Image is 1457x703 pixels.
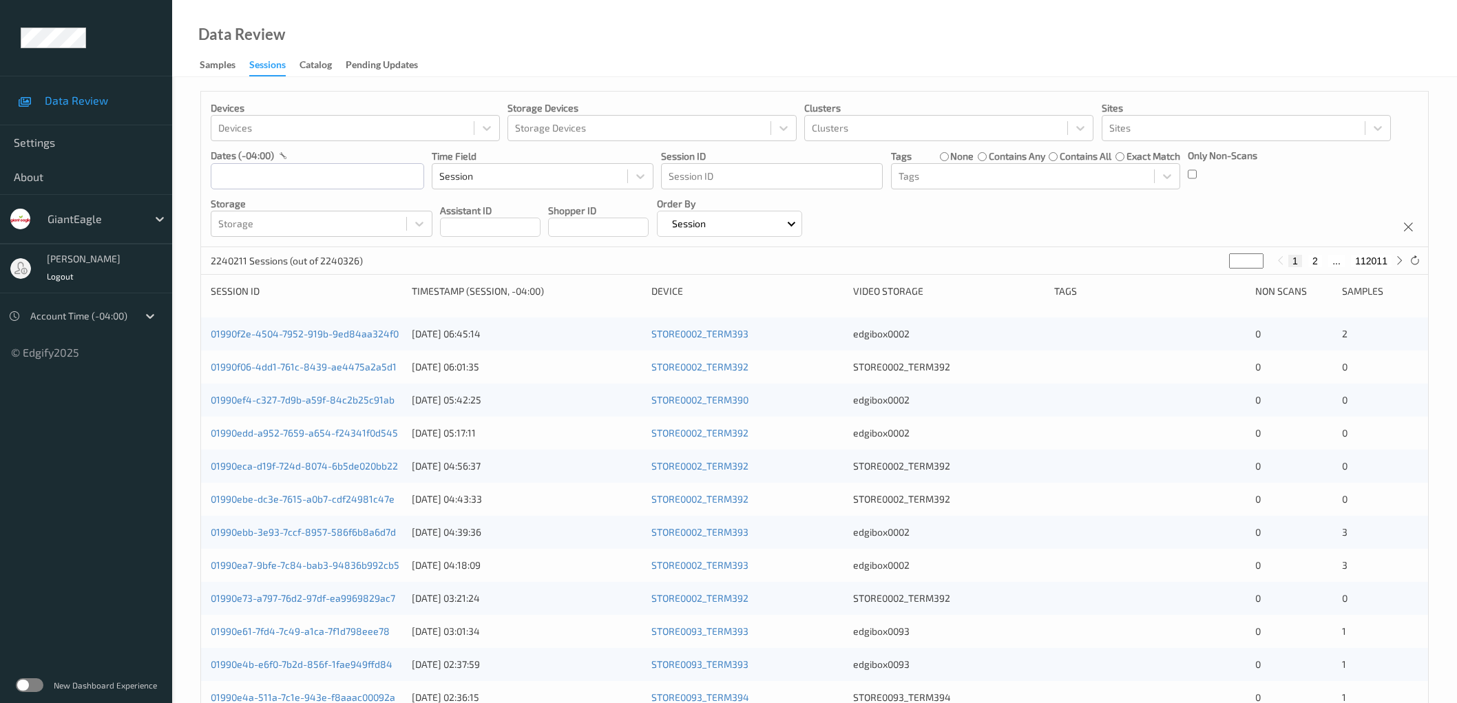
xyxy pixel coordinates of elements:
[412,625,642,638] div: [DATE] 03:01:34
[1255,592,1261,604] span: 0
[211,361,397,373] a: 01990f06-4dd1-761c-8439-ae4475a2a5d1
[1255,691,1261,703] span: 0
[1342,691,1346,703] span: 1
[412,284,642,298] div: Timestamp (Session, -04:00)
[853,525,1045,539] div: edgibox0002
[651,559,748,571] a: STORE0002_TERM393
[249,58,286,76] div: Sessions
[1255,526,1261,538] span: 0
[412,327,642,341] div: [DATE] 06:45:14
[853,591,1045,605] div: STORE0002_TERM392
[1288,255,1302,267] button: 1
[211,625,390,637] a: 01990e61-7fd4-7c49-a1ca-7f1d798eee78
[853,492,1045,506] div: STORE0002_TERM392
[211,101,500,115] p: Devices
[412,525,642,539] div: [DATE] 04:39:36
[651,284,843,298] div: Device
[211,658,392,670] a: 01990e4b-e6f0-7b2d-856f-1fae949ffd84
[1342,493,1348,505] span: 0
[853,393,1045,407] div: edgibox0002
[853,360,1045,374] div: STORE0002_TERM392
[1328,255,1345,267] button: ...
[346,56,432,75] a: Pending Updates
[950,149,974,163] label: none
[1054,284,1246,298] div: Tags
[1255,427,1261,439] span: 0
[1255,559,1261,571] span: 0
[853,625,1045,638] div: edgibox0093
[651,658,748,670] a: STORE0093_TERM393
[548,204,649,218] p: Shopper ID
[412,658,642,671] div: [DATE] 02:37:59
[1342,361,1348,373] span: 0
[211,328,399,339] a: 01990f2e-4504-7952-919b-9ed84aa324f0
[211,526,396,538] a: 01990ebb-3e93-7ccf-8957-586f6b8a6d7d
[507,101,797,115] p: Storage Devices
[412,360,642,374] div: [DATE] 06:01:35
[989,149,1045,163] label: contains any
[651,691,749,703] a: STORE0093_TERM394
[891,149,912,163] p: Tags
[1255,625,1261,637] span: 0
[211,427,398,439] a: 01990edd-a952-7659-a654-f24341f0d545
[661,149,883,163] p: Session ID
[1255,658,1261,670] span: 0
[853,284,1045,298] div: Video Storage
[412,591,642,605] div: [DATE] 03:21:24
[200,56,249,75] a: Samples
[211,460,398,472] a: 01990eca-d19f-724d-8074-6b5de020bb22
[1255,493,1261,505] span: 0
[651,493,748,505] a: STORE0002_TERM392
[198,28,285,41] div: Data Review
[211,394,395,406] a: 01990ef4-c327-7d9b-a59f-84c2b25c91ab
[211,197,432,211] p: Storage
[412,558,642,572] div: [DATE] 04:18:09
[211,254,363,268] p: 2240211 Sessions (out of 2240326)
[1102,101,1391,115] p: Sites
[853,327,1045,341] div: edgibox0002
[300,56,346,75] a: Catalog
[1342,526,1348,538] span: 3
[432,149,653,163] p: Time Field
[651,625,748,637] a: STORE0093_TERM393
[1342,284,1418,298] div: Samples
[211,149,274,162] p: dates (-04:00)
[1351,255,1392,267] button: 112011
[1342,328,1348,339] span: 2
[200,58,235,75] div: Samples
[804,101,1093,115] p: Clusters
[651,427,748,439] a: STORE0002_TERM392
[651,460,748,472] a: STORE0002_TERM392
[1342,460,1348,472] span: 0
[211,493,395,505] a: 01990ebe-dc3e-7615-a0b7-cdf24981c47e
[1308,255,1322,267] button: 2
[1126,149,1180,163] label: exact match
[211,559,399,571] a: 01990ea7-9bfe-7c84-bab3-94836b992cb5
[1342,394,1348,406] span: 0
[412,492,642,506] div: [DATE] 04:43:33
[211,691,395,703] a: 01990e4a-511a-7c1e-943e-f8aaac00092a
[249,56,300,76] a: Sessions
[667,217,711,231] p: Session
[651,394,748,406] a: STORE0002_TERM390
[853,426,1045,440] div: edgibox0002
[211,592,395,604] a: 01990e73-a797-76d2-97df-ea9969829ac7
[1255,361,1261,373] span: 0
[651,361,748,373] a: STORE0002_TERM392
[211,284,402,298] div: Session ID
[1342,592,1348,604] span: 0
[412,459,642,473] div: [DATE] 04:56:37
[651,328,748,339] a: STORE0002_TERM393
[657,197,803,211] p: Order By
[853,658,1045,671] div: edgibox0093
[412,426,642,440] div: [DATE] 05:17:11
[1255,284,1332,298] div: Non Scans
[1342,658,1346,670] span: 1
[651,592,748,604] a: STORE0002_TERM392
[300,58,332,75] div: Catalog
[651,526,748,538] a: STORE0002_TERM393
[412,393,642,407] div: [DATE] 05:42:25
[346,58,418,75] div: Pending Updates
[1255,328,1261,339] span: 0
[1188,149,1257,162] p: Only Non-Scans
